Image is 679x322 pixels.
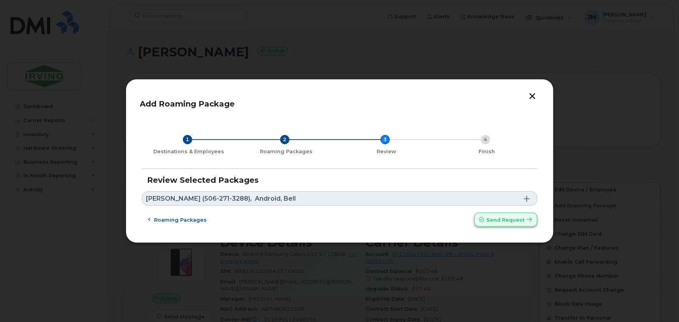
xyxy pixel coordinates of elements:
[474,213,537,227] button: Send request
[140,99,235,108] span: Add Roaming Package
[481,135,490,144] div: 4
[487,216,525,224] span: Send request
[440,149,534,155] div: Finish
[142,213,214,227] button: Roaming packages
[147,176,532,184] h3: Review Selected Packages
[280,135,289,144] div: 2
[145,149,233,155] div: Destinations & Employees
[154,216,207,224] span: Roaming packages
[142,191,537,206] a: [PERSON_NAME] (506-271-3288),Android, Bell
[183,135,192,144] div: 1
[239,149,333,155] div: Roaming Packages
[146,196,252,202] span: [PERSON_NAME] (506-271-3288),
[255,196,296,202] span: Android, Bell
